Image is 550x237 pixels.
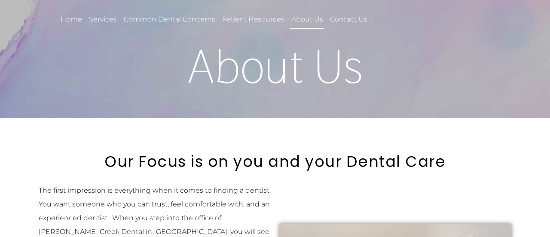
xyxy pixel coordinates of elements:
[221,9,286,29] a: Patient Resources
[329,9,369,29] a: Contact Us
[290,9,324,29] a: About Us
[88,9,118,29] a: Services
[59,9,83,29] a: Home
[34,153,516,171] h2: Our Focus is on you and your Dental Care
[122,9,217,29] a: Common Dental Concerns
[30,43,520,90] h1: About Us
[59,9,377,29] nav: Menu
